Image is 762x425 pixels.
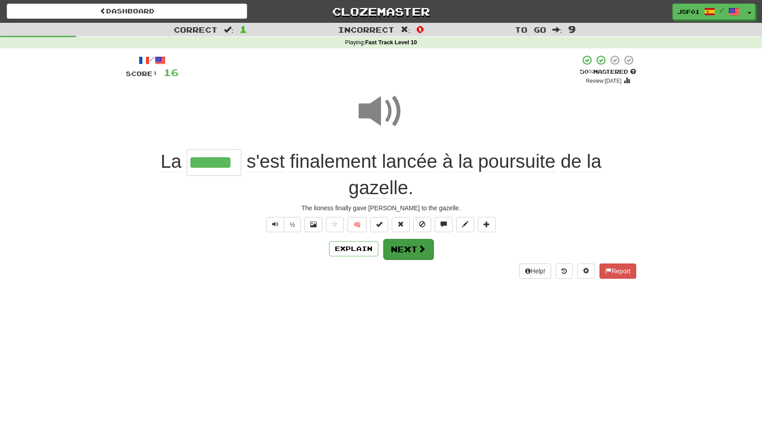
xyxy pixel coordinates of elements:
[265,217,301,232] div: Text-to-speech controls
[416,24,424,34] span: 0
[224,26,234,34] span: :
[556,263,573,279] button: Round history (alt+y)
[329,241,378,256] button: Explain
[163,67,179,78] span: 16
[261,4,501,19] a: Clozemaster
[326,217,344,232] button: Favorite sentence (alt+f)
[478,217,496,232] button: Add to collection (alt+a)
[719,7,724,13] span: /
[247,151,285,172] span: s'est
[392,217,410,232] button: Reset to 0% Mastered (alt+r)
[677,8,700,16] span: JSF01
[435,217,453,232] button: Discuss sentence (alt+u)
[561,151,582,172] span: de
[587,151,602,172] span: la
[586,78,622,84] small: Review: [DATE]
[338,25,394,34] span: Incorrect
[458,151,473,172] span: la
[401,26,411,34] span: :
[580,68,636,76] div: Mastered
[240,24,247,34] span: 1
[413,217,431,232] button: Ignore sentence (alt+i)
[241,151,601,199] span: .
[382,151,437,172] span: lancée
[349,177,408,199] span: gazelle
[174,25,218,34] span: Correct
[161,151,182,172] span: La
[599,263,636,279] button: Report
[478,151,556,172] span: poursuite
[304,217,322,232] button: Show image (alt+x)
[580,68,593,75] span: 50 %
[126,55,179,66] div: /
[266,217,284,232] button: Play sentence audio (ctl+space)
[365,39,417,46] strong: Fast Track Level 10
[519,263,551,279] button: Help!
[347,217,367,232] button: 🧠
[552,26,562,34] span: :
[370,217,388,232] button: Set this sentence to 100% Mastered (alt+m)
[290,151,377,172] span: finalement
[284,217,301,232] button: ½
[383,239,433,259] button: Next
[126,70,158,77] span: Score:
[442,151,453,172] span: à
[126,204,636,212] div: The lioness finally gave [PERSON_NAME] to the gazelle.
[568,24,576,34] span: 9
[7,4,247,19] a: Dashboard
[515,25,546,34] span: To go
[672,4,744,20] a: JSF01 /
[456,217,474,232] button: Edit sentence (alt+d)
